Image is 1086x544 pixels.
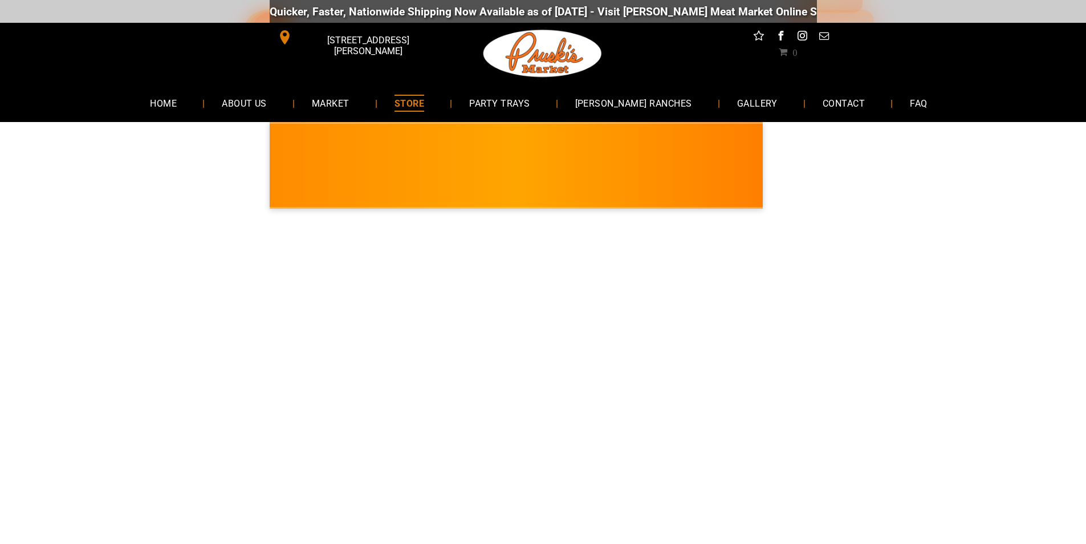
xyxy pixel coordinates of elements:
a: ABOUT US [205,88,284,118]
a: CONTACT [806,88,882,118]
a: MARKET [295,88,367,118]
div: Quicker, Faster, Nationwide Shipping Now Available as of [DATE] - Visit [PERSON_NAME] Meat Market... [265,5,955,18]
a: email [816,29,831,46]
span: [PERSON_NAME] MARKET [756,173,981,192]
a: instagram [795,29,810,46]
a: Social network [751,29,766,46]
a: facebook [773,29,788,46]
a: GALLERY [720,88,795,118]
a: [PERSON_NAME] RANCHES [558,88,709,118]
a: PARTY TRAYS [452,88,547,118]
a: FAQ [893,88,944,118]
span: 0 [792,47,797,56]
a: [STREET_ADDRESS][PERSON_NAME] [270,29,444,46]
a: HOME [133,88,194,118]
img: Pruski-s+Market+HQ+Logo2-1920w.png [481,23,604,84]
a: STORE [377,88,441,118]
span: [STREET_ADDRESS][PERSON_NAME] [294,29,441,62]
